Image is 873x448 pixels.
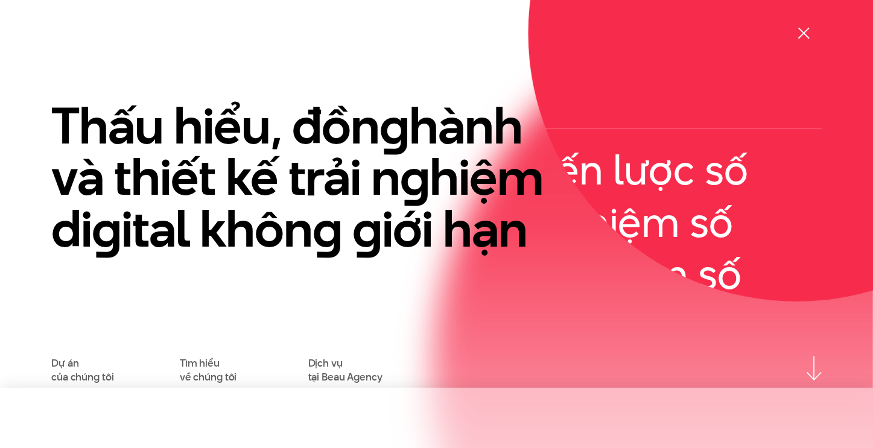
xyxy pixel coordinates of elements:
[352,194,382,264] en: g
[314,147,822,193] a: Xây dựng chiến lược số
[308,356,383,383] a: Dịch vụtại Beau Agency
[180,356,237,383] a: Tìm hiểuvề chúng tôi
[51,100,559,255] h1: Thấu hiểu, đồn hành và thiết kế trải n hiệm di ital khôn iới hạn
[92,194,121,264] en: g
[313,194,342,264] en: g
[51,356,113,383] a: Dự áncủa chúng tôi
[314,109,822,128] span: Dịch vụ
[379,90,409,161] en: g
[400,142,430,212] en: g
